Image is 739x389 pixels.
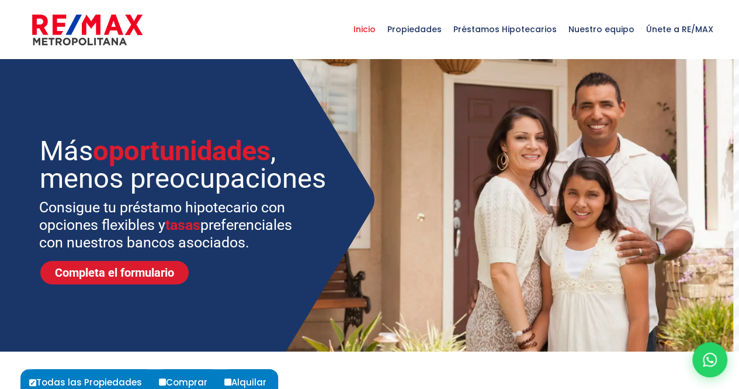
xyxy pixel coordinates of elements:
[563,12,640,47] span: Nuestro equipo
[93,135,270,167] span: oportunidades
[32,12,143,47] img: remax-metropolitana-logo
[165,216,200,233] span: tasas
[640,12,719,47] span: Únete a RE/MAX
[40,261,189,284] a: Completa el formulario
[224,378,231,385] input: Alquilar
[29,379,36,386] input: Todas las Propiedades
[159,378,166,385] input: Comprar
[39,199,307,252] sr7-txt: Consigue tu préstamo hipotecario con opciones flexibles y preferenciales con nuestros bancos asoc...
[348,12,381,47] span: Inicio
[40,137,331,192] sr7-txt: Más , menos preocupaciones
[447,12,563,47] span: Préstamos Hipotecarios
[381,12,447,47] span: Propiedades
